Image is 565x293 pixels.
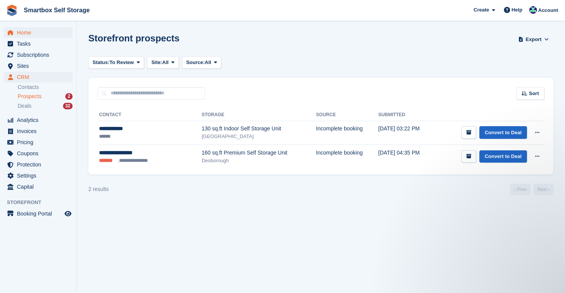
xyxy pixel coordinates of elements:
[4,115,73,125] a: menu
[17,148,63,159] span: Coupons
[18,84,73,91] a: Contacts
[182,56,222,69] button: Source: All
[6,5,18,16] img: stora-icon-8386f47178a22dfd0bd8f6a31ec36ba5ce8667c1dd55bd0f319d3a0aa187defe.svg
[4,72,73,82] a: menu
[538,7,558,14] span: Account
[316,109,378,121] th: Source
[316,121,378,145] td: Incomplete booking
[4,49,73,60] a: menu
[474,6,489,14] span: Create
[4,208,73,219] a: menu
[4,126,73,137] a: menu
[162,59,169,66] span: All
[512,6,522,14] span: Help
[4,38,73,49] a: menu
[88,33,179,43] h1: Storefront prospects
[202,149,316,157] div: 160 sq.ft Premium Self Storage Unit
[4,148,73,159] a: menu
[65,93,73,100] div: 2
[17,137,63,148] span: Pricing
[109,59,134,66] span: To Review
[17,72,63,82] span: CRM
[378,109,434,121] th: Submitted
[526,36,542,43] span: Export
[4,170,73,181] a: menu
[202,133,316,140] div: [GEOGRAPHIC_DATA]
[202,125,316,133] div: 130 sq.ft Indoor Self Storage Unit
[534,184,553,195] a: Next
[18,102,31,110] span: Deals
[529,6,537,14] img: Roger Canham
[18,93,41,100] span: Prospects
[88,185,109,193] div: 2 results
[17,115,63,125] span: Analytics
[88,56,144,69] button: Status: To Review
[63,103,73,109] div: 32
[510,184,530,195] a: Previous
[378,121,434,145] td: [DATE] 03:22 PM
[18,92,73,100] a: Prospects 2
[17,181,63,192] span: Capital
[202,157,316,165] div: Desborough
[479,150,527,163] a: Convert to Deal
[63,209,73,218] a: Preview store
[186,59,205,66] span: Source:
[7,199,76,206] span: Storefront
[4,181,73,192] a: menu
[17,27,63,38] span: Home
[17,170,63,181] span: Settings
[517,33,550,46] button: Export
[509,184,555,195] nav: Page
[17,38,63,49] span: Tasks
[17,126,63,137] span: Invoices
[378,145,434,168] td: [DATE] 04:35 PM
[21,4,93,16] a: Smartbox Self Storage
[17,159,63,170] span: Protection
[98,109,202,121] th: Contact
[147,56,179,69] button: Site: All
[18,102,73,110] a: Deals 32
[17,61,63,71] span: Sites
[151,59,162,66] span: Site:
[4,27,73,38] a: menu
[17,208,63,219] span: Booking Portal
[479,126,527,139] a: Convert to Deal
[4,61,73,71] a: menu
[205,59,211,66] span: All
[529,90,539,97] span: Sort
[17,49,63,60] span: Subscriptions
[202,109,316,121] th: Storage
[4,137,73,148] a: menu
[4,159,73,170] a: menu
[316,145,378,168] td: Incomplete booking
[93,59,109,66] span: Status:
